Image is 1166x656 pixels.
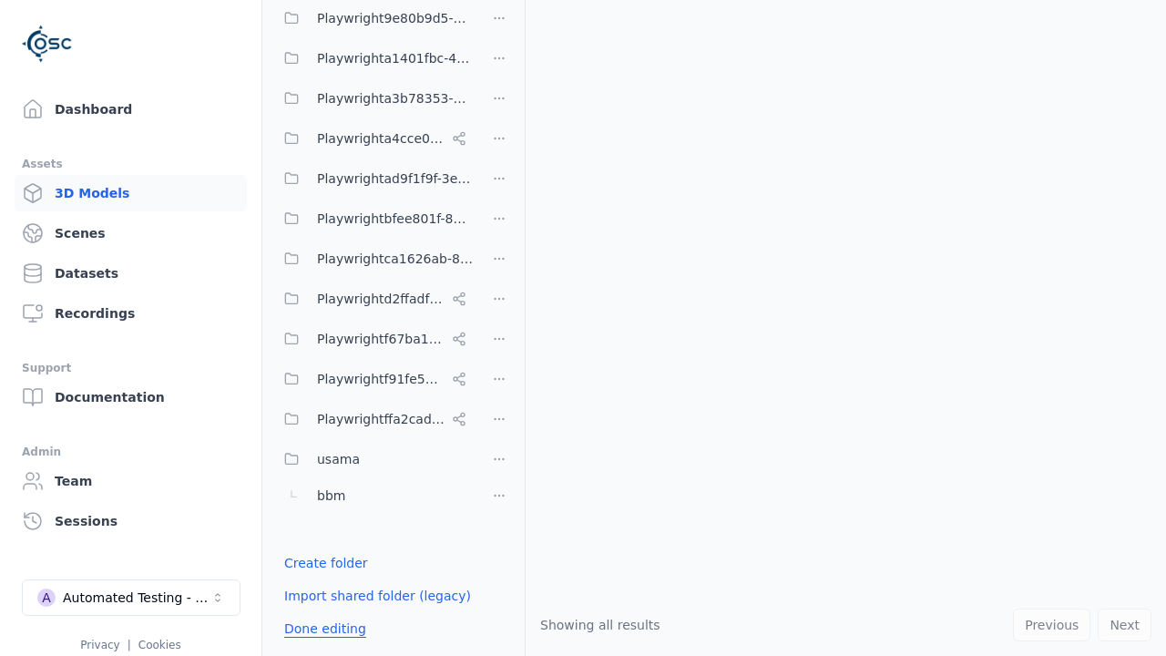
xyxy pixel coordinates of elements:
span: Playwrightad9f1f9f-3e6a-4231-8f19-c506bf64a382 [317,168,474,190]
a: Cookies [138,639,181,651]
span: Playwright9e80b9d5-ab0b-4e8f-a3de-da46b25b8298 [317,7,474,29]
a: Sessions [15,503,247,539]
img: Logo [22,18,73,69]
a: Recordings [15,295,247,332]
span: Playwrightca1626ab-8cec-4ddc-b85a-2f9392fe08d1 [317,248,474,270]
div: Support [22,357,240,379]
button: Select a workspace [22,579,240,616]
a: Documentation [15,379,247,415]
div: Automated Testing - Playwright [63,589,210,607]
button: Playwrightf91fe523-dd75-44f3-a953-451f6070cb42 [273,361,474,397]
span: Playwrightffa2cad8-0214-4c2f-a758-8e9593c5a37e [317,408,445,430]
button: Done editing [273,612,377,645]
a: Team [15,463,247,499]
button: Playwrighta4cce06a-a8e6-4c0d-bfc1-93e8d78d750a [273,120,474,157]
a: Scenes [15,215,247,251]
div: A [37,589,56,607]
span: Playwrighta1401fbc-43d7-48dd-a309-be935d99d708 [317,47,474,69]
span: Playwrightd2ffadf0-c973-454c-8fcf-dadaeffcb802 [317,288,445,310]
button: Import shared folder (legacy) [273,579,482,612]
span: Playwrightbfee801f-8be1-42a6-b774-94c49e43b650 [317,208,474,230]
span: Playwrighta4cce06a-a8e6-4c0d-bfc1-93e8d78d750a [317,128,445,149]
a: Import shared folder (legacy) [284,587,471,605]
div: Assets [22,153,240,175]
a: Privacy [80,639,119,651]
button: Playwrighta3b78353-5999-46c5-9eab-70007203469a [273,80,474,117]
button: bbm [273,477,474,514]
span: | [128,639,131,651]
span: Playwrightf67ba199-386a-42d1-aebc-3b37e79c7296 [317,328,445,350]
button: Playwrightbfee801f-8be1-42a6-b774-94c49e43b650 [273,200,474,237]
button: Playwrightf67ba199-386a-42d1-aebc-3b37e79c7296 [273,321,474,357]
a: Dashboard [15,91,247,128]
span: Showing all results [540,618,660,632]
a: Create folder [284,554,368,572]
button: Playwrightad9f1f9f-3e6a-4231-8f19-c506bf64a382 [273,160,474,197]
span: Playwrighta3b78353-5999-46c5-9eab-70007203469a [317,87,474,109]
span: usama [317,448,360,470]
button: Playwrightca1626ab-8cec-4ddc-b85a-2f9392fe08d1 [273,241,474,277]
a: 3D Models [15,175,247,211]
span: Playwrightf91fe523-dd75-44f3-a953-451f6070cb42 [317,368,445,390]
button: Create folder [273,547,379,579]
button: Playwrighta1401fbc-43d7-48dd-a309-be935d99d708 [273,40,474,77]
div: Admin [22,441,240,463]
button: Playwrightffa2cad8-0214-4c2f-a758-8e9593c5a37e [273,401,474,437]
button: usama [273,441,474,477]
button: Playwrightd2ffadf0-c973-454c-8fcf-dadaeffcb802 [273,281,474,317]
a: Datasets [15,255,247,292]
span: bbm [317,485,345,507]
